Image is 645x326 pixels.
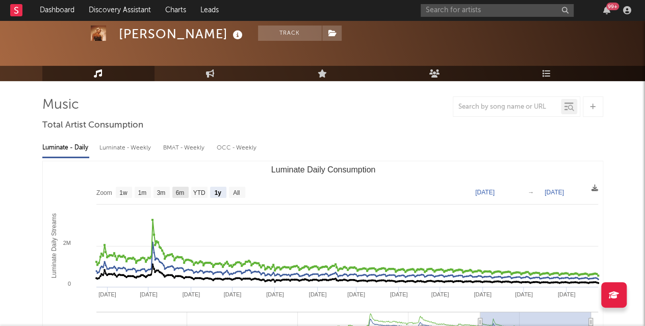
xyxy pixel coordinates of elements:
text: Zoom [96,189,112,196]
text: 0 [67,281,70,287]
text: [DATE] [223,291,241,297]
text: [DATE] [98,291,116,297]
span: Total Artist Consumption [42,119,143,132]
button: 99+ [603,6,610,14]
text: [DATE] [390,291,407,297]
text: [DATE] [266,291,284,297]
div: Luminate - Daily [42,139,89,157]
text: 2M [63,240,70,246]
text: 3m [157,189,165,196]
text: Luminate Daily Consumption [271,165,375,174]
input: Search for artists [421,4,574,17]
input: Search by song name or URL [453,103,561,111]
text: [DATE] [474,291,492,297]
text: [DATE] [557,291,575,297]
div: 99 + [606,3,619,10]
div: [PERSON_NAME] [119,26,245,42]
text: 1m [138,189,146,196]
div: Luminate - Weekly [99,139,153,157]
text: [DATE] [431,291,449,297]
button: Track [258,26,322,41]
text: [DATE] [475,189,495,196]
text: 1w [119,189,127,196]
text: 6m [175,189,184,196]
text: [DATE] [347,291,365,297]
text: [DATE] [308,291,326,297]
text: [DATE] [182,291,200,297]
text: [DATE] [515,291,533,297]
text: [DATE] [545,189,564,196]
text: 1y [214,189,221,196]
text: YTD [193,189,205,196]
text: [DATE] [140,291,158,297]
text: → [528,189,534,196]
div: BMAT - Weekly [163,139,207,157]
text: Luminate Daily Streams [50,213,57,278]
div: OCC - Weekly [217,139,257,157]
text: All [233,189,240,196]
